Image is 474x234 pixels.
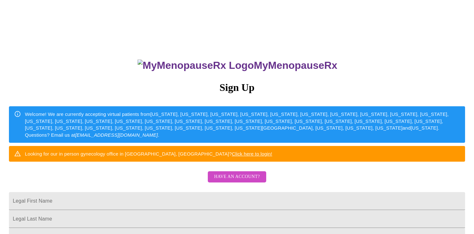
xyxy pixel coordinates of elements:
[9,82,465,93] h3: Sign Up
[214,173,260,181] span: Have an account?
[208,171,266,182] button: Have an account?
[10,60,465,71] h3: MyMenopauseRx
[25,108,460,141] div: Welcome! We are currently accepting virtual patients from [US_STATE], [US_STATE], [US_STATE], [US...
[138,60,254,71] img: MyMenopauseRx Logo
[75,132,158,138] em: [EMAIL_ADDRESS][DOMAIN_NAME]
[232,151,272,157] a: Click here to login!
[25,148,272,160] div: Looking for our in person gynecology office in [GEOGRAPHIC_DATA], [GEOGRAPHIC_DATA]?
[206,178,268,184] a: Have an account?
